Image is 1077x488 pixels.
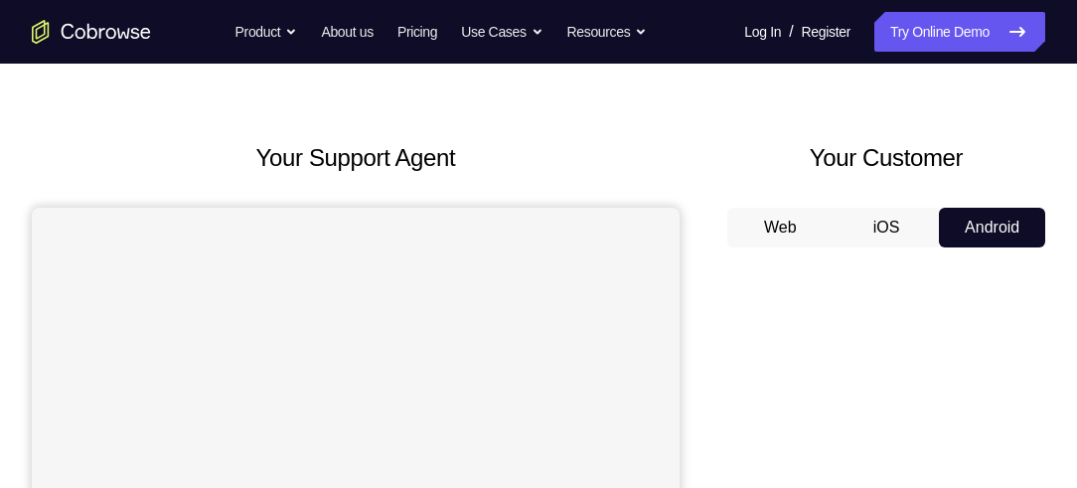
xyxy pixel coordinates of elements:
[321,12,373,52] a: About us
[32,20,151,44] a: Go to the home page
[939,208,1045,247] button: Android
[32,140,680,176] h2: Your Support Agent
[744,12,781,52] a: Log In
[235,12,298,52] button: Product
[789,20,793,44] span: /
[727,208,834,247] button: Web
[567,12,648,52] button: Resources
[802,12,850,52] a: Register
[874,12,1045,52] a: Try Online Demo
[397,12,437,52] a: Pricing
[727,140,1045,176] h2: Your Customer
[461,12,542,52] button: Use Cases
[834,208,940,247] button: iOS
